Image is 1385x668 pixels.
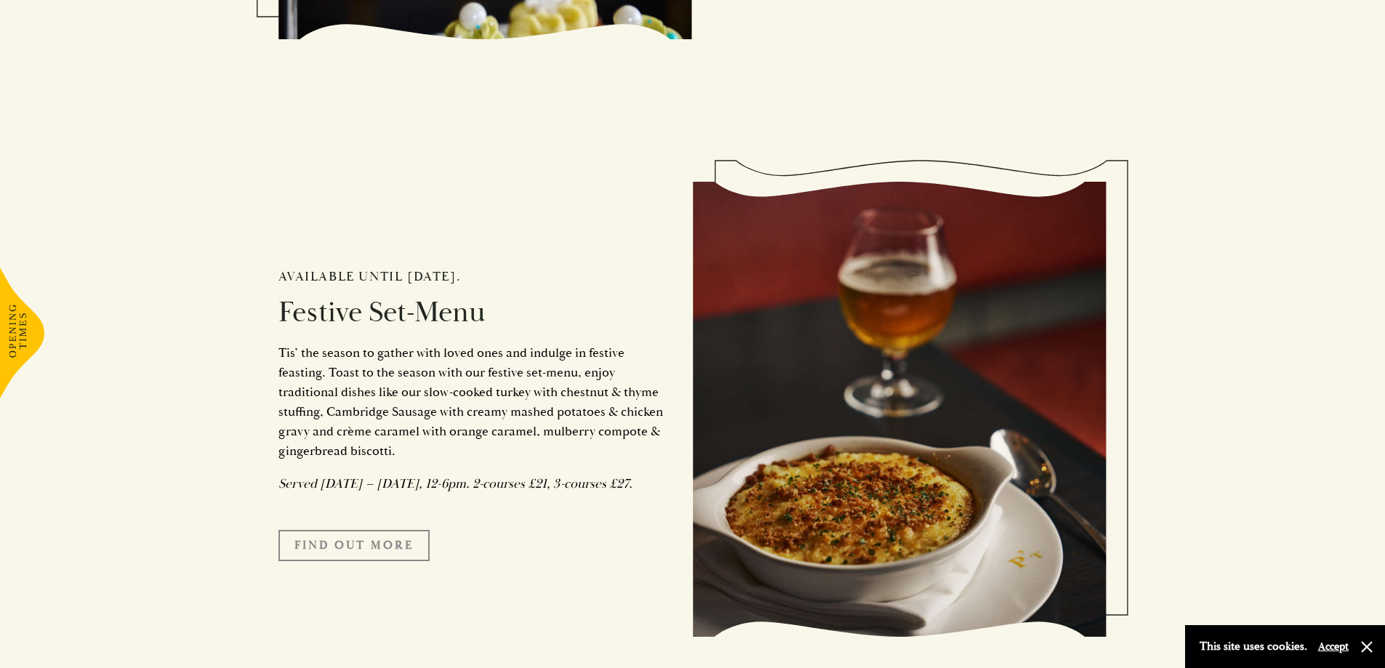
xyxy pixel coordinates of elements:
h2: Festive Set-Menu [278,295,671,330]
a: FIND OUT MORE [278,530,430,560]
h2: Available until [DATE]. [278,269,671,285]
button: Close and accept [1360,640,1374,654]
button: Accept [1318,640,1349,653]
p: Tis’ the season to gather with loved ones and indulge in festive feasting. Toast to the season wi... [278,343,671,461]
em: Served [DATE] – [DATE], 12-6pm. 2-courses £21, 3-courses £27. [278,475,633,492]
p: This site uses cookies. [1200,636,1307,657]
